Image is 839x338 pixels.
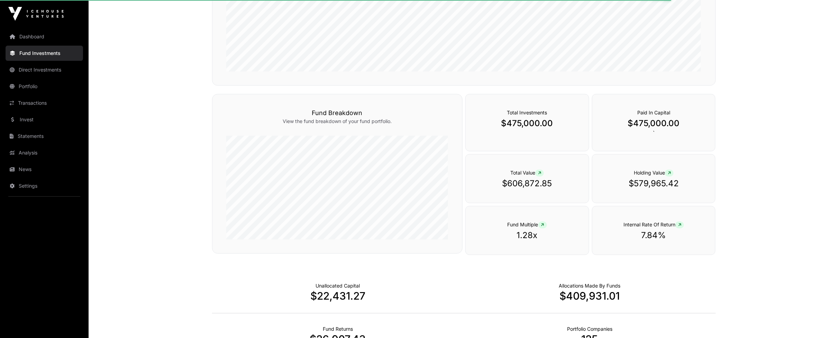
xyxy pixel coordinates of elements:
[6,79,83,94] a: Portfolio
[804,305,839,338] iframe: Chat Widget
[6,46,83,61] a: Fund Investments
[323,326,353,332] p: Realised Returns from Funds
[804,305,839,338] div: チャットウィジェット
[226,118,448,125] p: View the fund breakdown of your fund portfolio.
[567,326,612,332] p: Number of Companies Deployed Into
[592,94,716,151] div: `
[464,290,716,302] p: $409,931.01
[606,118,702,129] p: $475,000.00
[559,282,621,289] p: Capital Deployed Into Companies
[606,178,702,189] p: $579,965.42
[6,145,83,160] a: Analysis
[6,29,83,44] a: Dashboard
[6,162,83,177] a: News
[508,222,547,227] span: Fund Multiple
[480,118,575,129] p: $475,000.00
[480,230,575,241] p: 1.28x
[226,108,448,118] h3: Fund Breakdown
[634,170,674,176] span: Holding Value
[6,112,83,127] a: Invest
[510,170,544,176] span: Total Value
[606,230,702,241] p: 7.84%
[6,129,83,144] a: Statements
[6,95,83,111] a: Transactions
[6,62,83,77] a: Direct Investments
[8,7,64,21] img: Icehouse Ventures Logo
[6,178,83,194] a: Settings
[637,110,670,115] span: Paid In Capital
[480,178,575,189] p: $606,872.85
[316,282,360,289] p: Cash not yet allocated
[507,110,547,115] span: Total Investments
[623,222,684,227] span: Internal Rate Of Return
[212,290,464,302] p: $22,431.27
